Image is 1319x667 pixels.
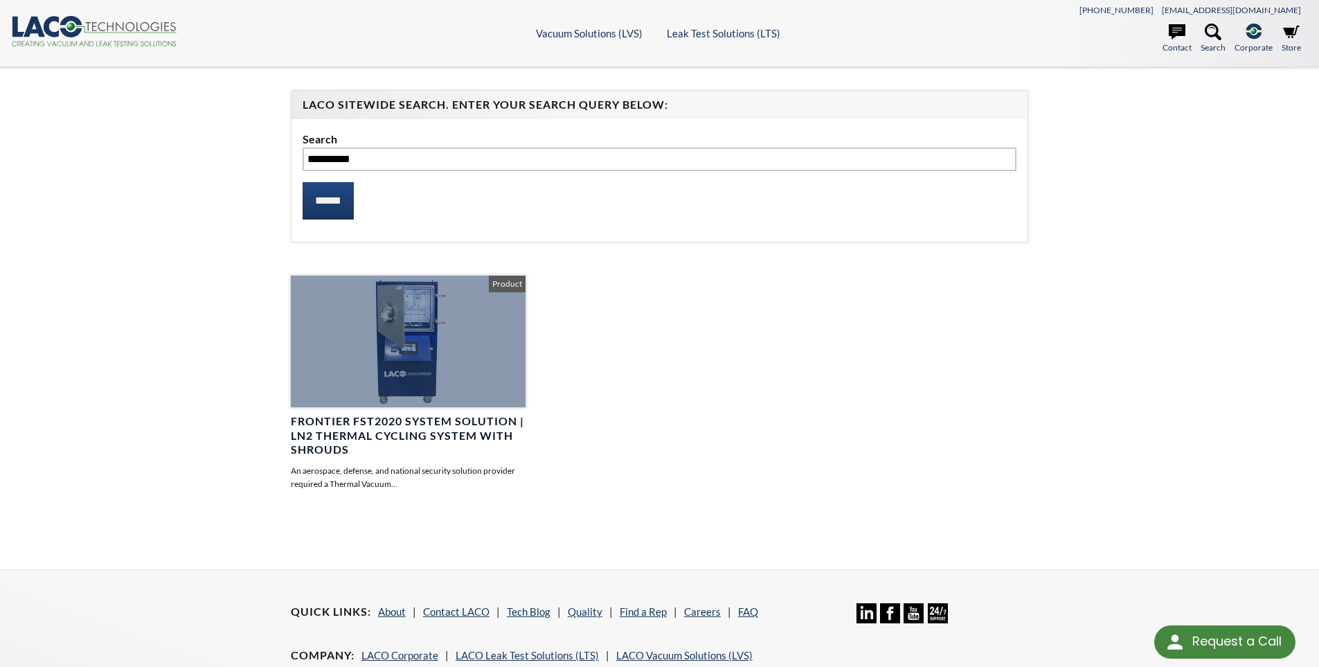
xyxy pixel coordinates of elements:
[291,464,526,490] p: An aerospace, defense, and national security solution provider required a Thermal Vacuum...
[1162,5,1301,15] a: [EMAIL_ADDRESS][DOMAIN_NAME]
[616,649,753,661] a: LACO Vacuum Solutions (LVS)
[489,276,526,292] span: Product
[1164,631,1186,653] img: round button
[568,605,602,618] a: Quality
[684,605,721,618] a: Careers
[620,605,667,618] a: Find a Rep
[738,605,758,618] a: FAQ
[1163,24,1192,54] a: Contact
[303,130,1017,148] label: Search
[361,649,438,661] a: LACO Corporate
[291,605,371,619] h4: Quick Links
[456,649,599,661] a: LACO Leak Test Solutions (LTS)
[303,98,1017,112] h4: LACO Sitewide Search. Enter your Search Query Below:
[928,613,948,625] a: 24/7 Support
[1154,625,1295,659] div: Request a Call
[507,605,550,618] a: Tech Blog
[1235,41,1273,54] span: Corporate
[536,27,643,39] a: Vacuum Solutions (LVS)
[928,603,948,623] img: 24/7 Support Icon
[291,648,355,663] h4: Company
[1282,24,1301,54] a: Store
[1201,24,1226,54] a: Search
[378,605,406,618] a: About
[291,276,526,491] a: Frontier FST2020 System Solution | LN2 Thermal Cycling System with Shrouds An aerospace, defense,...
[1192,625,1282,657] div: Request a Call
[291,414,526,457] h4: Frontier FST2020 System Solution | LN2 Thermal Cycling System with Shrouds
[1079,5,1154,15] a: [PHONE_NUMBER]
[423,605,490,618] a: Contact LACO
[667,27,780,39] a: Leak Test Solutions (LTS)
